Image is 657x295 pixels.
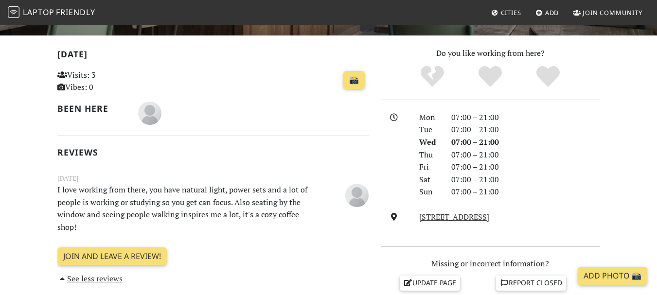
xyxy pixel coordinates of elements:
[57,49,369,63] h2: [DATE]
[445,123,606,136] div: 07:00 – 21:00
[57,147,369,157] h2: Reviews
[8,6,19,18] img: LaptopFriendly
[445,111,606,124] div: 07:00 – 21:00
[345,189,369,200] span: María Lirio
[583,8,642,17] span: Join Community
[56,7,95,17] span: Friendly
[445,186,606,198] div: 07:00 – 21:00
[413,136,445,149] div: Wed
[138,102,161,125] img: blank-535327c66bd565773addf3077783bbfce4b00ec00e9fd257753287c682c7fa38.png
[413,161,445,174] div: Fri
[487,4,525,21] a: Cities
[501,8,521,17] span: Cities
[413,186,445,198] div: Sun
[8,4,95,21] a: LaptopFriendly LaptopFriendly
[404,65,462,89] div: No
[57,273,123,284] a: See less reviews
[52,184,321,233] p: I love working from there, you have natural light, power sets and a lot of people is working or s...
[419,211,489,222] a: [STREET_ADDRESS]
[569,4,646,21] a: Join Community
[496,276,566,290] a: Report closed
[545,8,559,17] span: Add
[445,149,606,161] div: 07:00 – 21:00
[532,4,563,21] a: Add
[52,173,375,184] small: [DATE]
[445,161,606,174] div: 07:00 – 21:00
[57,104,126,114] h2: Been here
[519,65,577,89] div: Definitely!
[413,174,445,186] div: Sat
[138,107,161,118] span: María Lirio
[400,276,460,290] a: Update page
[413,111,445,124] div: Mon
[343,71,365,89] a: 📸
[381,258,600,270] p: Missing or incorrect information?
[445,174,606,186] div: 07:00 – 21:00
[413,123,445,136] div: Tue
[57,69,154,94] p: Visits: 3 Vibes: 0
[381,47,600,60] p: Do you like working from here?
[413,149,445,161] div: Thu
[345,184,369,207] img: blank-535327c66bd565773addf3077783bbfce4b00ec00e9fd257753287c682c7fa38.png
[23,7,54,17] span: Laptop
[462,65,519,89] div: Yes
[445,136,606,149] div: 07:00 – 21:00
[57,247,167,266] a: Join and leave a review!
